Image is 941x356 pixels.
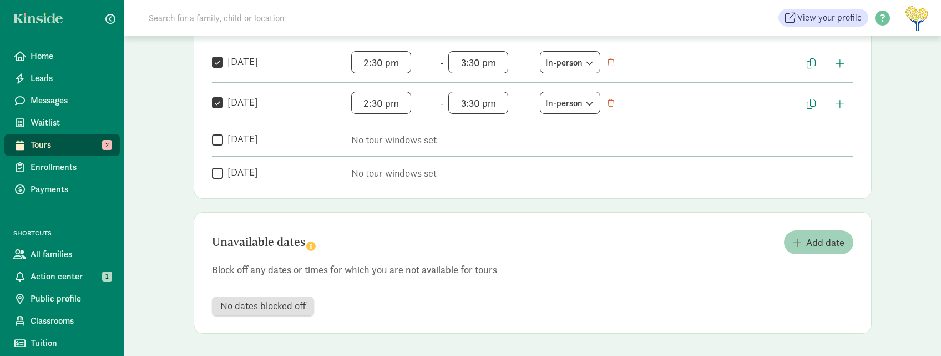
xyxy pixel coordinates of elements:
[4,332,120,354] a: Tuition
[4,178,120,200] a: Payments
[4,67,120,89] a: Leads
[212,263,853,277] p: Block off any dates or times for which you are not available for tours
[223,96,258,109] label: [DATE]
[448,92,508,114] input: End time
[4,310,120,332] a: Classrooms
[351,133,853,147] p: No tour windows set
[31,72,111,85] span: Leads
[806,235,844,250] span: Add date
[212,230,317,254] h2: Unavailable dates
[223,132,258,146] label: [DATE]
[440,55,444,70] span: -
[4,156,120,178] a: Enrollments
[102,140,112,150] span: 2
[545,54,595,69] div: In-person
[102,272,112,282] span: 1
[448,51,508,73] input: End time
[4,134,120,156] a: Tours 2
[351,51,411,73] input: Start time
[223,55,258,68] label: [DATE]
[351,167,853,180] p: No tour windows set
[223,166,258,179] label: [DATE]
[778,9,868,27] a: View your profile
[797,11,862,24] span: View your profile
[351,92,411,114] input: Start time
[784,230,853,254] button: Add date
[31,49,111,63] span: Home
[4,45,120,67] a: Home
[31,183,111,196] span: Payments
[4,89,120,112] a: Messages
[31,314,111,328] span: Classrooms
[31,248,111,261] span: All families
[31,161,111,174] span: Enrollments
[31,292,111,305] span: Public profile
[4,112,120,134] a: Waitlist
[31,138,111,152] span: Tours
[4,265,120,288] a: Action center 1
[31,337,111,350] span: Tuition
[142,7,453,29] input: Search for a family, child or location
[440,96,444,111] span: -
[31,116,111,129] span: Waitlist
[220,301,306,311] span: No dates blocked off
[4,243,120,265] a: All families
[31,94,111,107] span: Messages
[886,303,941,356] iframe: Chat Widget
[4,288,120,310] a: Public profile
[31,270,111,283] span: Action center
[545,95,595,110] div: In-person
